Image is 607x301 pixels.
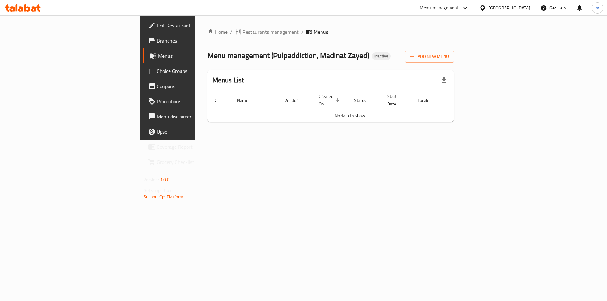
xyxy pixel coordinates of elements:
[144,193,184,201] a: Support.OpsPlatform
[157,82,237,90] span: Coupons
[410,53,449,61] span: Add New Menu
[157,98,237,105] span: Promotions
[143,109,242,124] a: Menu disclaimer
[144,186,173,195] span: Get support on:
[436,73,451,88] div: Export file
[143,33,242,48] a: Branches
[372,53,391,59] span: Inactive
[157,113,237,120] span: Menu disclaimer
[157,158,237,166] span: Grocery Checklist
[157,128,237,135] span: Upsell
[212,75,244,85] h2: Menus List
[157,67,237,75] span: Choice Groups
[301,28,303,36] li: /
[405,51,454,63] button: Add New Menu
[387,93,405,108] span: Start Date
[143,79,242,94] a: Coupons
[143,94,242,109] a: Promotions
[235,28,299,36] a: Restaurants management
[143,124,242,139] a: Upsell
[445,91,493,110] th: Actions
[143,139,242,154] a: Coverage Report
[237,97,256,104] span: Name
[143,63,242,79] a: Choice Groups
[354,97,375,104] span: Status
[420,4,459,12] div: Menu-management
[242,28,299,36] span: Restaurants management
[143,48,242,63] a: Menus
[418,97,438,104] span: Locale
[144,176,159,184] span: Version:
[160,176,170,184] span: 1.0.0
[212,97,224,104] span: ID
[157,143,237,151] span: Coverage Report
[157,37,237,45] span: Branches
[158,52,237,60] span: Menus
[157,22,237,29] span: Edit Restaurant
[319,93,341,108] span: Created On
[596,4,599,11] span: m
[207,48,369,63] span: Menu management ( Pulpaddiction, Madinat Zayed )
[314,28,328,36] span: Menus
[207,91,493,122] table: enhanced table
[335,111,365,120] span: No data to show
[285,97,306,104] span: Vendor
[372,52,391,60] div: Inactive
[143,18,242,33] a: Edit Restaurant
[143,154,242,170] a: Grocery Checklist
[488,4,530,11] div: [GEOGRAPHIC_DATA]
[207,28,454,36] nav: breadcrumb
